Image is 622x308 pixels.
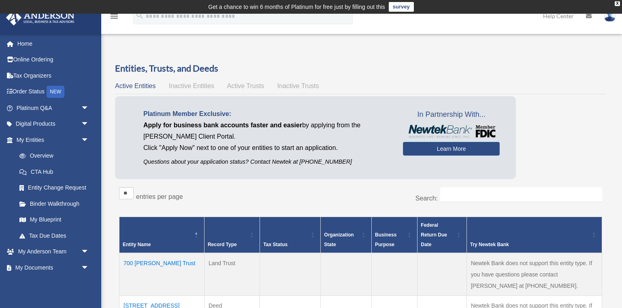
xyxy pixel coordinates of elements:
span: Organization State [324,232,354,247]
a: My Blueprint [11,212,97,228]
a: My Entitiesarrow_drop_down [6,132,97,148]
a: Online Learningarrow_drop_down [6,276,101,292]
th: Try Newtek Bank : Activate to sort [466,217,602,253]
span: arrow_drop_down [81,276,97,292]
span: arrow_drop_down [81,244,97,260]
span: Active Trusts [227,82,264,89]
a: Tax Due Dates [11,228,97,244]
img: NewtekBankLogoSM.png [407,125,496,138]
a: My Anderson Teamarrow_drop_down [6,244,101,260]
a: Learn More [403,142,500,156]
th: Record Type: Activate to sort [204,217,260,253]
i: menu [109,11,119,21]
span: arrow_drop_down [81,100,97,116]
a: My Documentsarrow_drop_down [6,259,101,276]
a: Entity Change Request [11,180,97,196]
a: Online Ordering [6,52,101,68]
span: In Partnership With... [403,108,500,121]
th: Business Purpose: Activate to sort [372,217,418,253]
span: Entity Name [123,242,151,247]
p: by applying from the [PERSON_NAME] Client Portal. [143,120,391,142]
a: Home [6,36,101,52]
span: arrow_drop_down [81,116,97,133]
span: Record Type [208,242,237,247]
img: Anderson Advisors Platinum Portal [4,10,77,25]
label: entries per page [136,193,183,200]
td: Land Trust [204,253,260,296]
span: Apply for business bank accounts faster and easier [143,122,302,129]
p: Click "Apply Now" next to one of your entities to start an application. [143,142,391,154]
a: menu [109,14,119,21]
a: Platinum Q&Aarrow_drop_down [6,100,101,116]
span: Active Entities [115,82,155,89]
span: Tax Status [263,242,288,247]
div: close [615,1,620,6]
th: Tax Status: Activate to sort [260,217,321,253]
i: search [135,11,144,20]
span: arrow_drop_down [81,132,97,148]
a: Digital Productsarrow_drop_down [6,116,101,132]
h3: Entities, Trusts, and Deeds [115,62,606,75]
img: User Pic [604,10,616,22]
th: Entity Name: Activate to invert sorting [119,217,204,253]
th: Organization State: Activate to sort [321,217,372,253]
a: CTA Hub [11,164,97,180]
th: Federal Return Due Date: Activate to sort [418,217,466,253]
a: Overview [11,148,93,164]
div: Get a chance to win 6 months of Platinum for free just by filling out this [208,2,385,12]
td: Newtek Bank does not support this entity type. If you have questions please contact [PERSON_NAME]... [466,253,602,296]
div: NEW [47,86,64,98]
span: Inactive Entities [169,82,214,89]
div: Try Newtek Bank [470,240,590,249]
span: Business Purpose [375,232,396,247]
p: Questions about your application status? Contact Newtek at [PHONE_NUMBER] [143,157,391,167]
p: Platinum Member Exclusive: [143,108,391,120]
span: Inactive Trusts [277,82,319,89]
label: Search: [415,195,438,202]
a: Tax Organizers [6,68,101,84]
a: Order StatusNEW [6,84,101,100]
a: Binder Walkthrough [11,196,97,212]
td: 700 [PERSON_NAME] Trust [119,253,204,296]
span: arrow_drop_down [81,259,97,276]
a: survey [389,2,414,12]
span: Federal Return Due Date [421,222,447,247]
